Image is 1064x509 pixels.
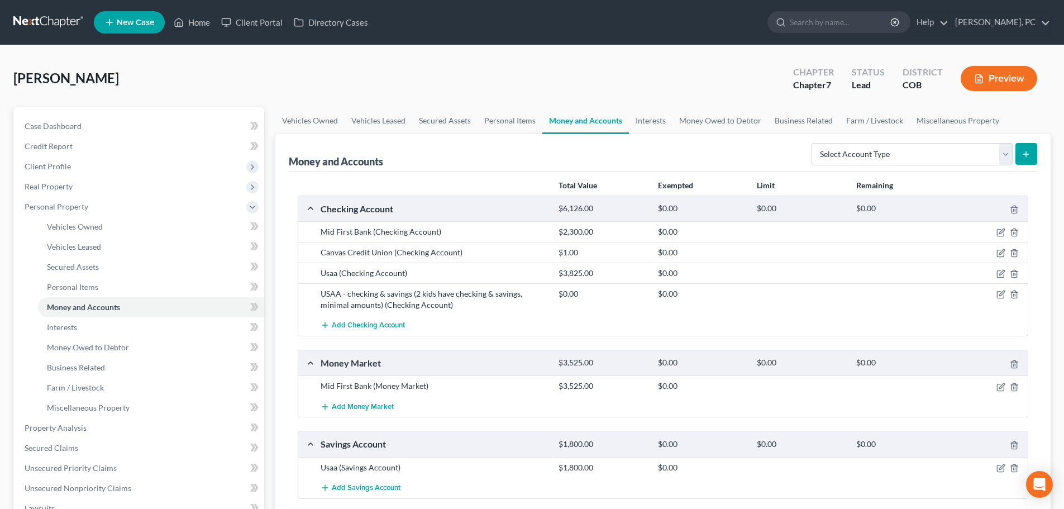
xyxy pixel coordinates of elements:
[47,322,77,332] span: Interests
[332,321,405,330] span: Add Checking Account
[168,12,216,32] a: Home
[856,180,893,190] strong: Remaining
[47,403,130,412] span: Miscellaneous Property
[553,288,652,299] div: $0.00
[315,268,553,279] div: Usaa (Checking Account)
[321,478,400,498] button: Add Savings Account
[25,423,87,432] span: Property Analysis
[47,383,104,392] span: Farm / Livestock
[553,203,652,214] div: $6,126.00
[652,268,751,279] div: $0.00
[751,203,850,214] div: $0.00
[652,288,751,299] div: $0.00
[315,247,553,258] div: Canvas Credit Union (Checking Account)
[25,141,73,151] span: Credit Report
[553,268,652,279] div: $3,825.00
[332,402,394,411] span: Add Money Market
[652,226,751,237] div: $0.00
[903,66,943,79] div: District
[826,79,831,90] span: 7
[38,317,264,337] a: Interests
[412,107,478,134] a: Secured Assets
[315,438,553,450] div: Savings Account
[793,66,834,79] div: Chapter
[321,315,405,336] button: Add Checking Account
[658,180,693,190] strong: Exempted
[851,203,950,214] div: $0.00
[38,217,264,237] a: Vehicles Owned
[672,107,768,134] a: Money Owed to Debtor
[553,462,652,473] div: $1,800.00
[16,478,264,498] a: Unsecured Nonpriority Claims
[16,438,264,458] a: Secured Claims
[852,79,885,92] div: Lead
[851,439,950,450] div: $0.00
[315,288,553,311] div: USAA - checking & savings (2 kids have checking & savings, minimal amounts) (Checking Account)
[652,203,751,214] div: $0.00
[839,107,910,134] a: Farm / Livestock
[315,357,553,369] div: Money Market
[553,358,652,368] div: $3,525.00
[652,247,751,258] div: $0.00
[275,107,345,134] a: Vehicles Owned
[25,202,88,211] span: Personal Property
[315,203,553,215] div: Checking Account
[315,462,553,473] div: Usaa (Savings Account)
[38,277,264,297] a: Personal Items
[321,396,394,417] button: Add Money Market
[851,358,950,368] div: $0.00
[1026,471,1053,498] div: Open Intercom Messenger
[542,107,629,134] a: Money and Accounts
[47,302,120,312] span: Money and Accounts
[25,443,78,453] span: Secured Claims
[961,66,1037,91] button: Preview
[345,107,412,134] a: Vehicles Leased
[553,226,652,237] div: $2,300.00
[911,12,948,32] a: Help
[559,180,597,190] strong: Total Value
[25,483,131,493] span: Unsecured Nonpriority Claims
[117,18,154,27] span: New Case
[652,462,751,473] div: $0.00
[852,66,885,79] div: Status
[38,358,264,378] a: Business Related
[38,398,264,418] a: Miscellaneous Property
[553,439,652,450] div: $1,800.00
[25,121,82,131] span: Case Dashboard
[47,242,101,251] span: Vehicles Leased
[288,12,374,32] a: Directory Cases
[47,262,99,272] span: Secured Assets
[950,12,1050,32] a: [PERSON_NAME], PC
[38,257,264,277] a: Secured Assets
[47,363,105,372] span: Business Related
[793,79,834,92] div: Chapter
[16,458,264,478] a: Unsecured Priority Claims
[47,222,103,231] span: Vehicles Owned
[652,358,751,368] div: $0.00
[910,107,1006,134] a: Miscellaneous Property
[16,116,264,136] a: Case Dashboard
[16,418,264,438] a: Property Analysis
[629,107,672,134] a: Interests
[790,12,892,32] input: Search by name...
[768,107,839,134] a: Business Related
[13,70,119,86] span: [PERSON_NAME]
[315,380,553,392] div: Mid First Bank (Money Market)
[478,107,542,134] a: Personal Items
[553,380,652,392] div: $3,525.00
[553,247,652,258] div: $1.00
[903,79,943,92] div: COB
[289,155,383,168] div: Money and Accounts
[38,337,264,358] a: Money Owed to Debtor
[315,226,553,237] div: Mid First Bank (Checking Account)
[25,463,117,473] span: Unsecured Priority Claims
[38,378,264,398] a: Farm / Livestock
[757,180,775,190] strong: Limit
[652,380,751,392] div: $0.00
[47,342,129,352] span: Money Owed to Debtor
[38,297,264,317] a: Money and Accounts
[652,439,751,450] div: $0.00
[16,136,264,156] a: Credit Report
[216,12,288,32] a: Client Portal
[751,358,850,368] div: $0.00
